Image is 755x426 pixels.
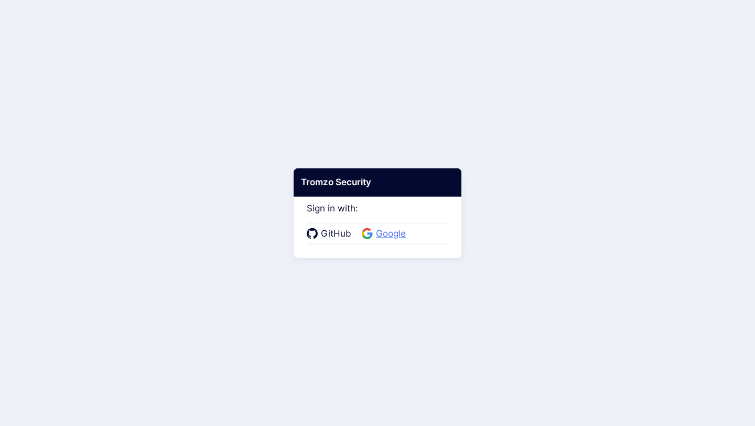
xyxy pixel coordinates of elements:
div: Sign in with: [307,189,448,244]
span: GitHub [318,227,354,241]
a: Google [362,227,409,241]
span: Google [373,227,409,241]
a: GitHub [307,227,354,241]
div: Tromzo Security [294,168,461,197]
